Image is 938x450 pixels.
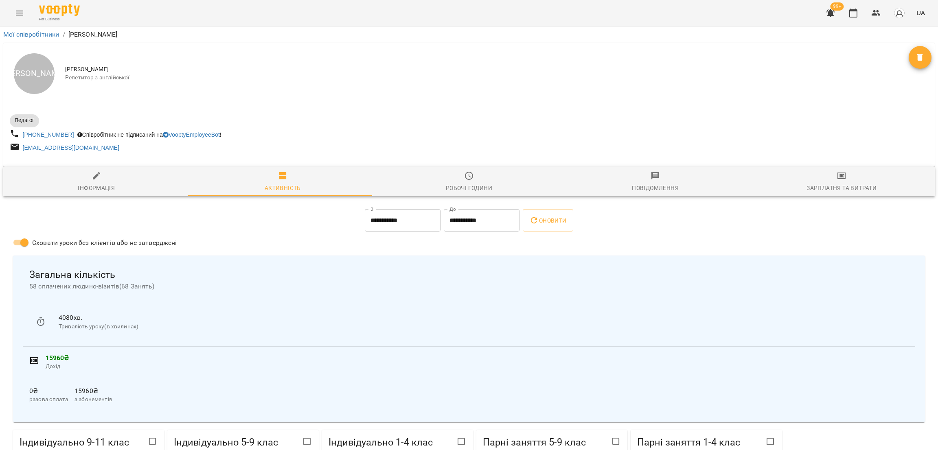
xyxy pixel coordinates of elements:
span: Дохід [46,363,909,371]
span: Оновити [529,216,566,225]
div: Активність [265,183,301,193]
span: Індивідуально 9-11 клас [20,436,144,449]
span: UA [916,9,925,17]
span: Сховати уроки без клієнтів або не затверджені [32,238,177,248]
span: [PERSON_NAME] [65,66,909,74]
span: Педагог [10,117,39,124]
span: Парні заняття 1-4 клас [637,436,762,449]
span: Загальна кількість [29,269,909,281]
div: [PERSON_NAME] [14,53,55,94]
li: / [63,30,65,39]
div: Зарплатня та Витрати [807,183,877,193]
img: Voopty Logo [39,4,80,16]
span: Індивідуально 1-4 клас [329,436,453,449]
div: Повідомлення [632,183,679,193]
img: avatar_s.png [894,7,905,19]
span: 58 сплачених людино-візитів ( 68 Занять ) [29,282,909,291]
p: [PERSON_NAME] [68,30,118,39]
div: Інформація [78,183,115,193]
span: For Business [39,17,80,22]
span: 99+ [831,2,844,11]
p: 15960 ₴ [75,386,112,396]
p: 15960 ₴ [46,353,909,363]
nav: breadcrumb [3,30,935,39]
span: Парні заняття 5-9 клас [483,436,607,449]
p: з абонементів [75,395,112,404]
div: Співробітник не підписаний на ! [76,129,223,140]
button: UA [913,5,928,20]
button: Видалити [909,46,931,69]
p: 0 ₴ [29,386,68,396]
p: 4080 хв. [59,313,902,323]
div: Робочі години [446,183,492,193]
button: Оновити [523,209,573,232]
span: Індивідуально 5-9 клас [174,436,298,449]
span: Репетитор з англійської [65,74,909,82]
p: Тривалість уроку(в хвилинах) [59,323,902,331]
a: Мої співробітники [3,31,59,38]
button: Menu [10,3,29,23]
p: разова оплата [29,395,68,404]
a: [PHONE_NUMBER] [23,131,74,138]
a: VooptyEmployeeBot [163,131,220,138]
a: [EMAIL_ADDRESS][DOMAIN_NAME] [23,144,119,151]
